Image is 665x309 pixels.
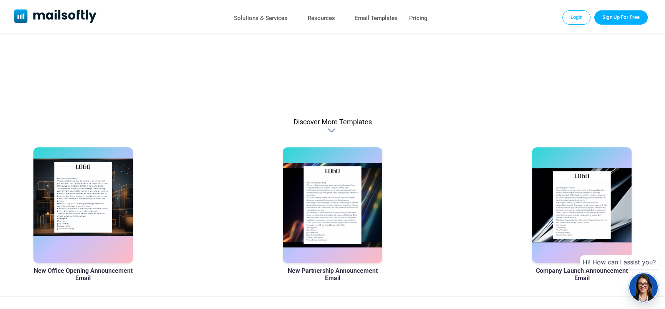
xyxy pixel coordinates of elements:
a: Trial [594,10,648,24]
a: New Partnership Announcement Email [283,267,383,282]
a: Solutions & Services [234,13,287,24]
div: Discover More Templates [328,127,337,134]
a: Email Templates [355,13,398,24]
a: Mailsoftly [14,9,97,24]
a: Company Launch Announcement Email [532,267,632,282]
a: Pricing [409,13,428,24]
a: Login [562,10,591,24]
a: Resources [308,13,335,24]
a: New Office Opening Announcement Email [33,267,133,282]
div: Discover More Templates [293,118,371,126]
div: Hi! How can I assist you? [580,255,659,269]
